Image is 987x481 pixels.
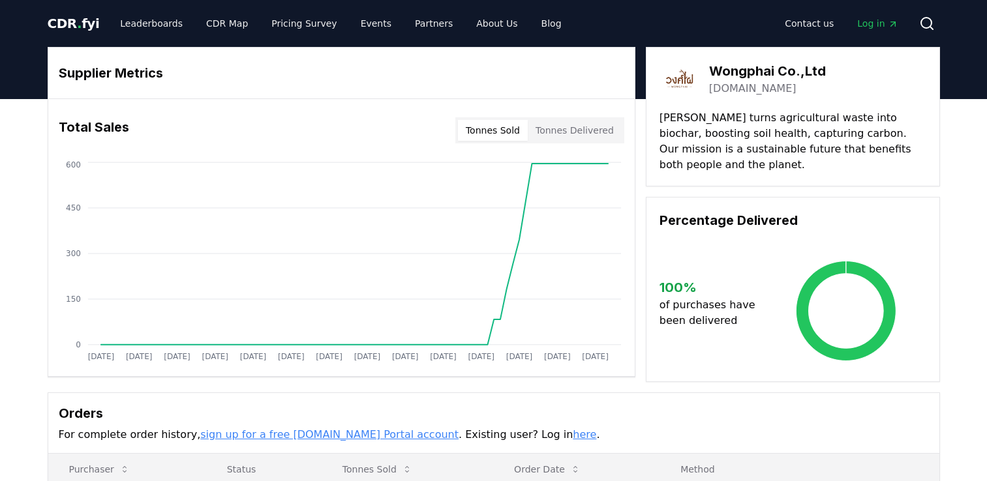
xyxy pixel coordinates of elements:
[196,12,258,35] a: CDR Map
[66,203,81,212] tspan: 450
[202,352,228,361] tspan: [DATE]
[774,12,908,35] nav: Main
[468,352,494,361] tspan: [DATE]
[774,12,844,35] a: Contact us
[66,249,81,258] tspan: 300
[164,352,190,361] tspan: [DATE]
[59,63,624,83] h3: Supplier Metrics
[316,352,342,361] tspan: [DATE]
[87,352,114,361] tspan: [DATE]
[66,295,81,304] tspan: 150
[531,12,572,35] a: Blog
[48,16,100,31] span: CDR fyi
[261,12,347,35] a: Pricing Survey
[847,12,908,35] a: Log in
[125,352,152,361] tspan: [DATE]
[76,340,81,349] tspan: 0
[404,12,463,35] a: Partners
[278,352,305,361] tspan: [DATE]
[660,61,696,97] img: Wongphai Co.,Ltd-logo
[48,14,100,33] a: CDR.fyi
[709,61,826,81] h3: Wongphai Co.,Ltd
[430,352,457,361] tspan: [DATE]
[110,12,571,35] nav: Main
[66,160,81,169] tspan: 600
[582,352,609,361] tspan: [DATE]
[857,17,898,30] span: Log in
[709,81,797,96] a: [DOMAIN_NAME]
[528,120,622,141] button: Tonnes Delivered
[77,16,82,31] span: .
[458,120,528,141] button: Tonnes Sold
[660,297,766,328] p: of purchases have been delivered
[59,403,929,423] h3: Orders
[660,278,766,297] h3: 100 %
[59,117,129,143] h3: Total Sales
[392,352,419,361] tspan: [DATE]
[59,427,929,443] p: For complete order history, . Existing user? Log in .
[110,12,193,35] a: Leaderboards
[573,428,596,441] a: here
[239,352,266,361] tspan: [DATE]
[660,110,926,173] p: [PERSON_NAME] turns agricultural waste into biochar, boosting soil health, capturing carbon. Our ...
[670,463,928,476] p: Method
[200,428,459,441] a: sign up for a free [DOMAIN_NAME] Portal account
[354,352,380,361] tspan: [DATE]
[217,463,311,476] p: Status
[544,352,571,361] tspan: [DATE]
[466,12,528,35] a: About Us
[350,12,402,35] a: Events
[506,352,533,361] tspan: [DATE]
[660,211,926,230] h3: Percentage Delivered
